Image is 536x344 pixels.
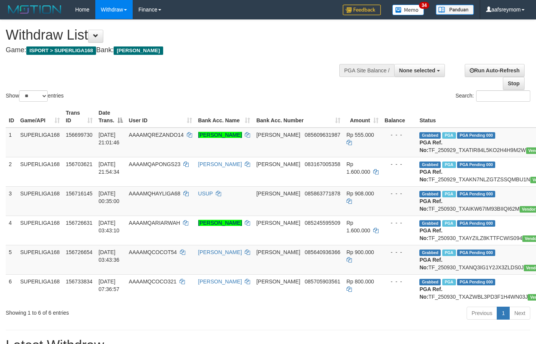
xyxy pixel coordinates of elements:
[17,186,63,216] td: SUPERLIGA168
[457,162,495,168] span: PGA Pending
[305,132,340,138] span: Copy 085609631987 to clipboard
[6,157,17,186] td: 2
[26,46,96,55] span: ISPORT > SUPERLIGA168
[399,67,435,74] span: None selected
[339,64,394,77] div: PGA Site Balance /
[6,27,350,43] h1: Withdraw List
[256,249,300,255] span: [PERSON_NAME]
[6,274,17,304] td: 6
[419,191,441,197] span: Grabbed
[17,245,63,274] td: SUPERLIGA168
[442,220,456,227] span: Marked by aafchhiseyha
[63,106,96,128] th: Trans ID: activate to sort column ascending
[442,279,456,285] span: Marked by aafchhiseyha
[419,250,441,256] span: Grabbed
[96,106,126,128] th: Date Trans.: activate to sort column descending
[198,278,242,285] a: [PERSON_NAME]
[17,106,63,128] th: Game/API: activate to sort column ascending
[66,220,93,226] span: 156726631
[476,90,530,102] input: Search:
[99,190,120,204] span: [DATE] 00:35:00
[198,220,242,226] a: [PERSON_NAME]
[467,307,497,320] a: Previous
[198,190,213,197] a: USUP
[6,90,64,102] label: Show entries
[129,161,180,167] span: AAAAMQAPONGS23
[66,190,93,197] span: 156716145
[99,278,120,292] span: [DATE] 07:36:57
[305,278,340,285] span: Copy 085705903561 to clipboard
[6,46,350,54] h4: Game: Bank:
[305,220,340,226] span: Copy 085245595509 to clipboard
[509,307,530,320] a: Next
[305,190,340,197] span: Copy 085863771878 to clipboard
[497,307,510,320] a: 1
[17,128,63,157] td: SUPERLIGA168
[436,5,474,15] img: panduan.png
[347,161,370,175] span: Rp 1.600.000
[457,279,495,285] span: PGA Pending
[347,278,374,285] span: Rp 800.000
[419,162,441,168] span: Grabbed
[419,286,442,300] b: PGA Ref. No:
[17,216,63,245] td: SUPERLIGA168
[256,190,300,197] span: [PERSON_NAME]
[385,278,414,285] div: - - -
[394,64,445,77] button: None selected
[419,2,429,9] span: 34
[347,220,370,234] span: Rp 1.600.000
[6,306,218,317] div: Showing 1 to 6 of 6 entries
[385,219,414,227] div: - - -
[385,160,414,168] div: - - -
[442,162,456,168] span: Marked by aafchhiseyha
[457,250,495,256] span: PGA Pending
[19,90,48,102] select: Showentries
[256,132,300,138] span: [PERSON_NAME]
[442,250,456,256] span: Marked by aafchhiseyha
[442,132,456,139] span: Marked by aafchhiseyha
[456,90,530,102] label: Search:
[6,216,17,245] td: 4
[419,169,442,182] b: PGA Ref. No:
[6,4,64,15] img: MOTION_logo.png
[6,245,17,274] td: 5
[99,132,120,146] span: [DATE] 21:01:46
[129,190,180,197] span: AAAAMQHAYLIGA68
[256,278,300,285] span: [PERSON_NAME]
[66,132,93,138] span: 156699730
[99,249,120,263] span: [DATE] 03:43:36
[66,161,93,167] span: 156703621
[195,106,254,128] th: Bank Acc. Name: activate to sort column ascending
[256,220,300,226] span: [PERSON_NAME]
[253,106,343,128] th: Bank Acc. Number: activate to sort column ascending
[198,249,242,255] a: [PERSON_NAME]
[503,77,525,90] a: Stop
[99,220,120,234] span: [DATE] 03:43:10
[17,157,63,186] td: SUPERLIGA168
[347,249,374,255] span: Rp 900.000
[305,161,340,167] span: Copy 083167005358 to clipboard
[66,249,93,255] span: 156726654
[99,161,120,175] span: [DATE] 21:54:34
[457,191,495,197] span: PGA Pending
[17,274,63,304] td: SUPERLIGA168
[419,139,442,153] b: PGA Ref. No:
[129,278,177,285] span: AAAAMQCOCO321
[465,64,525,77] a: Run Auto-Refresh
[382,106,417,128] th: Balance
[419,198,442,212] b: PGA Ref. No:
[385,131,414,139] div: - - -
[66,278,93,285] span: 156733834
[129,132,184,138] span: AAAAMQREZANDO14
[392,5,424,15] img: Button%20Memo.svg
[305,249,340,255] span: Copy 085640936366 to clipboard
[129,249,177,255] span: AAAAMQCOCOT54
[347,132,374,138] span: Rp 555.000
[457,220,495,227] span: PGA Pending
[343,106,382,128] th: Amount: activate to sort column ascending
[442,191,456,197] span: Marked by aafchhiseyha
[419,279,441,285] span: Grabbed
[385,190,414,197] div: - - -
[129,220,180,226] span: AAAAMQARIARWAH
[6,186,17,216] td: 3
